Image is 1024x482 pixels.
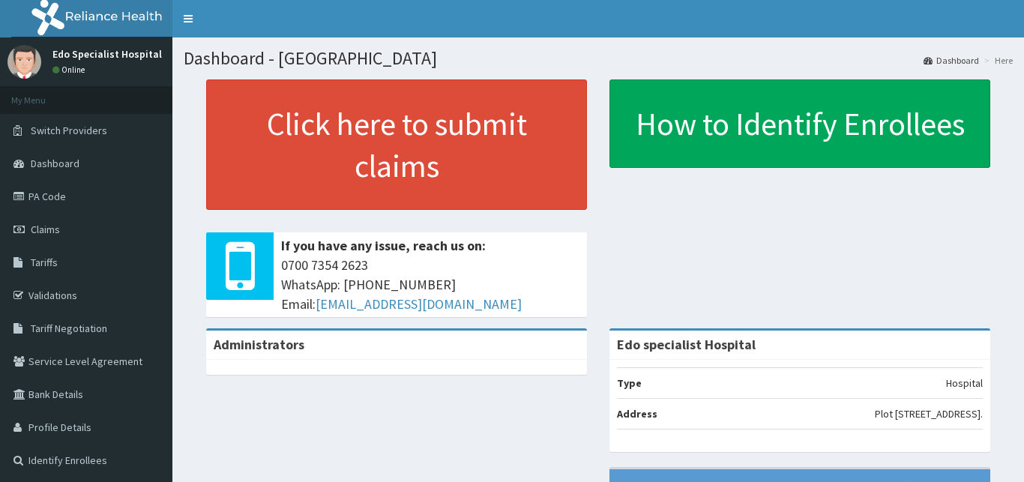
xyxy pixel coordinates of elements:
[609,79,990,168] a: How to Identify Enrollees
[214,336,304,353] b: Administrators
[281,237,486,254] b: If you have any issue, reach us on:
[617,407,657,421] b: Address
[52,64,88,75] a: Online
[281,256,579,313] span: 0700 7354 2623 WhatsApp: [PHONE_NUMBER] Email:
[7,45,41,79] img: User Image
[875,406,983,421] p: Plot [STREET_ADDRESS].
[31,124,107,137] span: Switch Providers
[946,376,983,391] p: Hospital
[31,322,107,335] span: Tariff Negotiation
[617,376,642,390] b: Type
[31,223,60,236] span: Claims
[31,157,79,170] span: Dashboard
[184,49,1013,68] h1: Dashboard - [GEOGRAPHIC_DATA]
[206,79,587,210] a: Click here to submit claims
[31,256,58,269] span: Tariffs
[981,54,1013,67] li: Here
[52,49,162,59] p: Edo Specialist Hospital
[617,336,756,353] strong: Edo specialist Hospital
[924,54,979,67] a: Dashboard
[316,295,522,313] a: [EMAIL_ADDRESS][DOMAIN_NAME]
